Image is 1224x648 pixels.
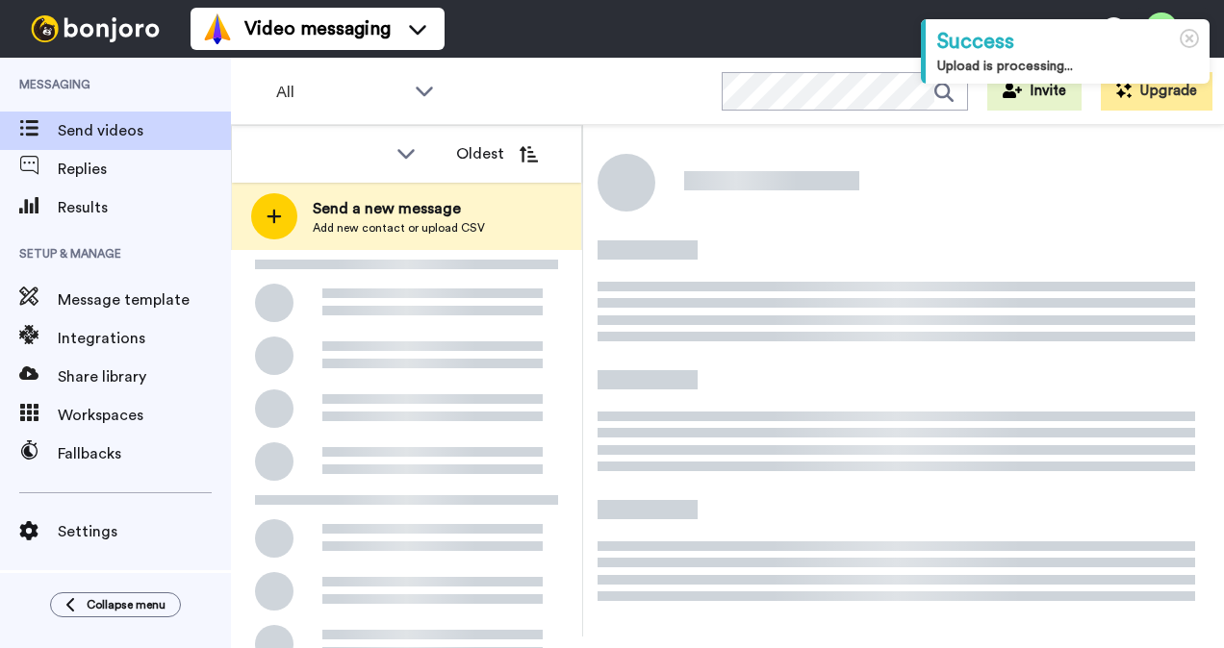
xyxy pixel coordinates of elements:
div: Success [937,27,1198,57]
img: bj-logo-header-white.svg [23,15,167,42]
span: Workspaces [58,404,231,427]
span: Results [58,196,231,219]
span: Send videos [58,119,231,142]
button: Oldest [442,135,552,173]
span: Video messaging [244,15,391,42]
div: Upload is processing... [937,57,1198,76]
span: Integrations [58,327,231,350]
span: Share library [58,365,231,388]
span: Collapse menu [87,597,166,612]
span: All [276,81,405,104]
img: vm-color.svg [202,13,233,44]
button: Collapse menu [50,592,181,617]
span: Add new contact or upload CSV [313,220,485,236]
span: Settings [58,520,231,543]
button: Upgrade [1101,72,1212,111]
span: Send a new message [313,197,485,220]
span: Replies [58,158,231,181]
span: Fallbacks [58,442,231,465]
button: Invite [987,72,1082,111]
span: Message template [58,288,231,312]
